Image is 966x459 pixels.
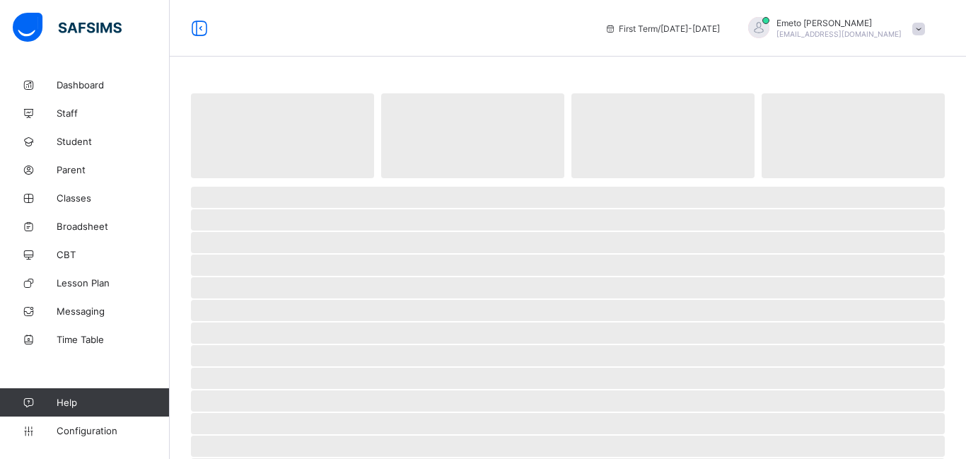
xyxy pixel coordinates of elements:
[191,390,945,412] span: ‌
[57,192,170,204] span: Classes
[762,93,945,178] span: ‌
[57,79,170,91] span: Dashboard
[381,93,564,178] span: ‌
[191,209,945,231] span: ‌
[605,23,720,34] span: session/term information
[57,108,170,119] span: Staff
[57,425,169,436] span: Configuration
[191,187,945,208] span: ‌
[191,368,945,389] span: ‌
[776,30,902,38] span: [EMAIL_ADDRESS][DOMAIN_NAME]
[571,93,755,178] span: ‌
[57,221,170,232] span: Broadsheet
[57,136,170,147] span: Student
[57,249,170,260] span: CBT
[734,17,932,40] div: EmetoAusten
[191,93,374,178] span: ‌
[191,436,945,457] span: ‌
[57,397,169,408] span: Help
[191,277,945,298] span: ‌
[191,413,945,434] span: ‌
[191,345,945,366] span: ‌
[57,334,170,345] span: Time Table
[57,306,170,317] span: Messaging
[776,18,902,28] span: Emeto [PERSON_NAME]
[191,255,945,276] span: ‌
[191,232,945,253] span: ‌
[13,13,122,42] img: safsims
[57,164,170,175] span: Parent
[191,323,945,344] span: ‌
[57,277,170,289] span: Lesson Plan
[191,300,945,321] span: ‌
